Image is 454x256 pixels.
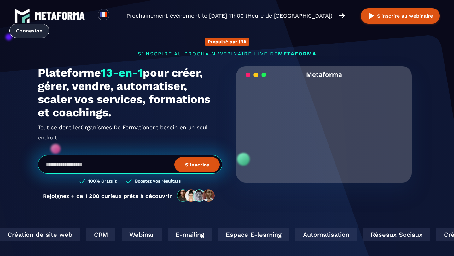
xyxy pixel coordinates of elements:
h3: Boostez vos résultats [135,178,181,184]
a: Connexion [9,24,49,38]
div: Automatisation [295,228,356,241]
h3: 100% Gratuit [88,178,117,184]
img: loading [246,72,266,78]
img: logo [14,8,30,24]
div: CRM [86,228,115,241]
h2: Tout ce dont les ont besoin en un seul endroit [38,122,222,143]
p: Prochainement événement le [DATE] 11h00 (Heure de [GEOGRAPHIC_DATA]) [126,11,332,20]
div: Search for option [109,9,125,23]
img: fr [100,11,108,19]
div: Espace E-learning [218,228,288,241]
video: Your browser does not support the video tag. [241,83,407,166]
img: community-people [175,189,217,202]
span: 13-en-1 [101,66,143,79]
img: logo [35,12,85,20]
input: Search for option [115,12,119,20]
img: arrow-right [339,12,345,19]
p: Rejoignez + de 1 200 curieux prêts à découvrir [43,193,172,199]
div: Webinar [121,228,161,241]
h2: Metaforma [306,66,342,83]
button: S’inscrire au webinaire [361,8,440,24]
h1: Plateforme pour créer, gérer, vendre, automatiser, scaler vos services, formations et coachings. [38,66,222,119]
div: E-mailing [167,228,211,241]
img: checked [79,178,85,184]
p: s'inscrire au prochain webinaire live de [38,51,416,57]
span: Organismes De Formation [81,122,149,132]
div: Réseaux Sociaux [363,228,429,241]
span: METAFORMA [278,51,317,57]
img: play [368,12,375,20]
button: S’inscrire [174,157,220,172]
img: checked [126,178,132,184]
